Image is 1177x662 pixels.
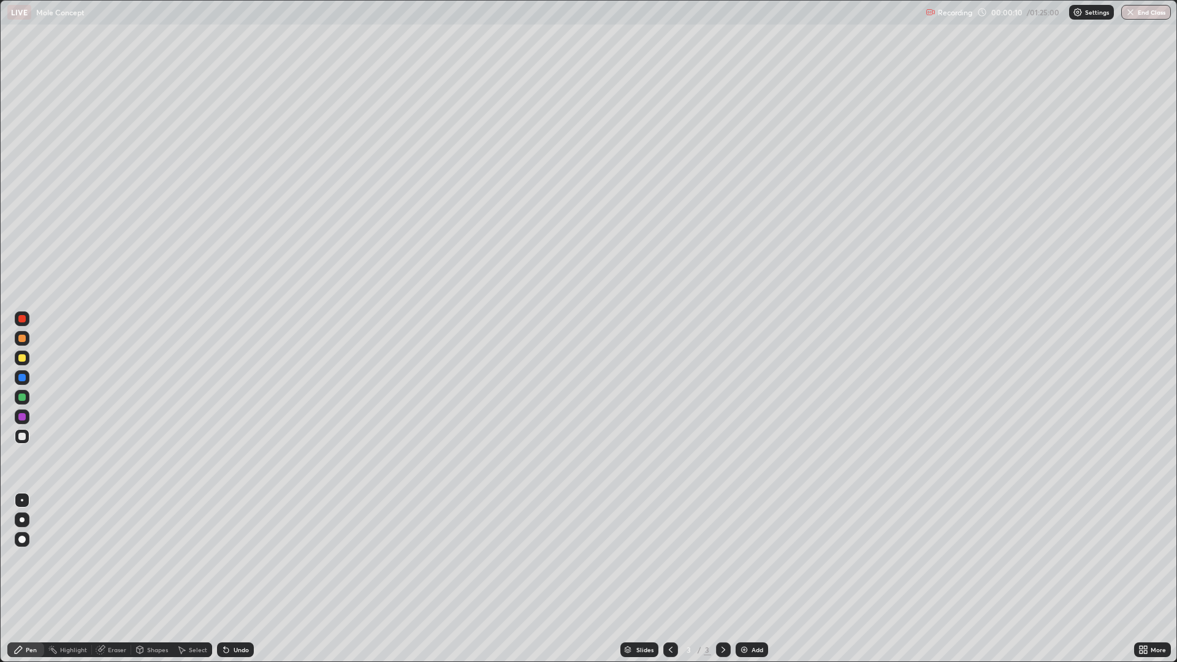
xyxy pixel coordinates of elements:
p: Recording [938,8,972,17]
div: Select [189,647,207,653]
div: Shapes [147,647,168,653]
div: Highlight [60,647,87,653]
img: add-slide-button [739,645,749,655]
div: Eraser [108,647,126,653]
div: 3 [704,644,711,655]
div: Slides [636,647,653,653]
img: class-settings-icons [1073,7,1083,17]
div: Undo [234,647,249,653]
p: Mole Concept [36,7,84,17]
img: recording.375f2c34.svg [926,7,935,17]
p: Settings [1085,9,1109,15]
button: End Class [1121,5,1171,20]
div: / [698,646,701,653]
p: LIVE [11,7,28,17]
img: end-class-cross [1126,7,1135,17]
div: More [1151,647,1166,653]
div: Add [752,647,763,653]
div: Pen [26,647,37,653]
div: 3 [683,646,695,653]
